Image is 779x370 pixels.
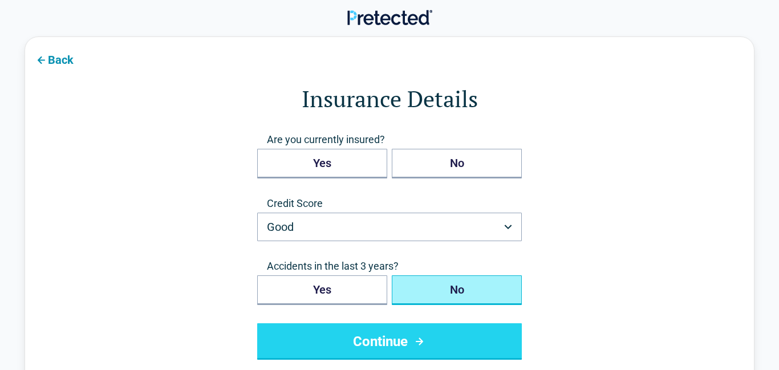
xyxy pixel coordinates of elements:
[257,133,522,147] span: Are you currently insured?
[257,149,387,178] button: Yes
[71,83,708,115] h1: Insurance Details
[257,275,387,305] button: Yes
[25,46,83,72] button: Back
[392,275,522,305] button: No
[392,149,522,178] button: No
[257,197,522,210] label: Credit Score
[257,259,522,273] span: Accidents in the last 3 years?
[257,323,522,360] button: Continue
